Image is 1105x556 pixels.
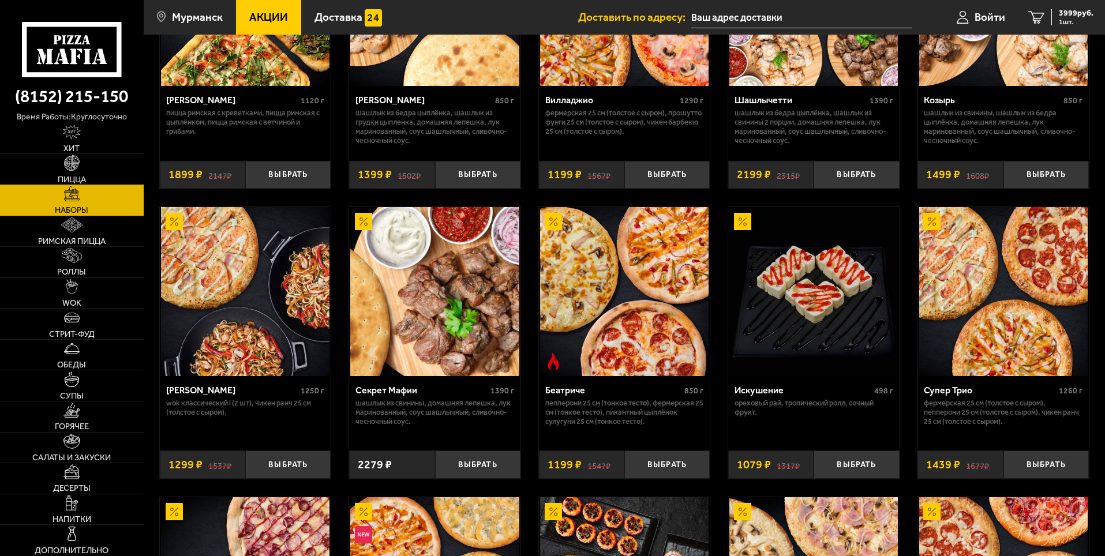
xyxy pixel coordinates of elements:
span: Супы [60,392,84,400]
a: АкционныйСекрет Мафии [349,207,520,375]
img: Секрет Мафии [350,207,519,375]
div: Супер Трио [924,385,1056,396]
img: Острое блюдо [545,353,562,370]
span: 1290 г [680,96,703,106]
a: АкционныйВилла Капри [160,207,331,375]
span: Стрит-фуд [49,330,95,338]
button: Выбрать [1003,450,1089,479]
span: Салаты и закуски [32,453,111,461]
span: 1499 ₽ [926,169,960,181]
span: Доставить по адресу: [578,12,691,22]
img: Акционный [166,503,183,520]
span: Роллы [57,268,86,276]
span: 498 г [874,386,893,396]
span: 2279 ₽ [358,459,392,471]
span: 1299 ₽ [168,459,203,471]
img: Акционный [923,213,941,230]
s: 2147 ₽ [208,169,231,181]
img: Акционный [355,503,372,520]
p: шашлык из свинины, домашняя лепешка, лук маринованный, соус шашлычный, сливочно-чесночный соус. [355,399,514,426]
span: 1199 ₽ [548,459,582,471]
span: 1399 ₽ [358,169,392,181]
span: 1079 ₽ [737,459,771,471]
button: Выбрать [624,450,710,479]
a: АкционныйОстрое блюдоБеатриче [539,207,710,375]
span: WOK [62,299,81,307]
span: Римская пицца [38,237,106,245]
span: 1260 г [1059,386,1082,396]
s: 1677 ₽ [966,459,989,471]
s: 2315 ₽ [777,169,800,181]
span: 1899 ₽ [168,169,203,181]
img: Акционный [734,213,751,230]
button: Выбрать [624,161,710,189]
input: Ваш адрес доставки [691,7,912,28]
p: Фермерская 25 см (толстое с сыром), Пепперони 25 см (толстое с сыром), Чикен Ранч 25 см (толстое ... [924,399,1082,426]
p: Пицца Римская с креветками, Пицца Римская с цыплёнком, Пицца Римская с ветчиной и грибами. [166,108,325,136]
button: Выбрать [435,161,520,189]
div: [PERSON_NAME] [355,95,492,106]
span: Мурманск [172,12,223,22]
a: АкционныйСупер Трио [917,207,1089,375]
p: Пепперони 25 см (тонкое тесто), Фермерская 25 см (тонкое тесто), Пикантный цыплёнок сулугуни 25 с... [545,399,704,426]
span: 1250 г [301,386,324,396]
span: 850 г [495,96,514,106]
span: 1 шт. [1059,18,1093,25]
span: Обеды [57,360,86,369]
button: Выбрать [245,161,331,189]
span: 2199 ₽ [737,169,771,181]
img: Акционный [355,213,372,230]
span: Дополнительно [35,546,108,554]
div: Козырь [924,95,1061,106]
button: Выбрать [814,450,899,479]
p: Wok классический L (2 шт), Чикен Ранч 25 см (толстое с сыром). [166,399,325,417]
button: Выбрать [435,450,520,479]
img: Акционный [545,503,562,520]
span: 3999 руб. [1059,9,1093,17]
s: 1537 ₽ [208,459,231,471]
img: Вилла Капри [161,207,329,375]
div: Беатриче [545,385,682,396]
span: Пицца [58,175,86,183]
p: Ореховый рай, Тропический ролл, Сочный фрукт. [735,399,893,417]
span: 1120 г [301,96,324,106]
span: 1439 ₽ [926,459,960,471]
img: Акционный [545,213,562,230]
p: шашлык из бедра цыплёнка, шашлык из свинины 2 порции, домашняя лепешка, лук маринованный, соус ша... [735,108,893,145]
div: Искушение [735,385,871,396]
button: Выбрать [814,161,899,189]
span: 850 г [684,386,703,396]
s: 1317 ₽ [777,459,800,471]
div: [PERSON_NAME] [166,385,298,396]
button: Выбрать [245,450,331,479]
span: Акции [249,12,288,22]
span: 850 г [1063,96,1082,106]
span: 1199 ₽ [548,169,582,181]
p: шашлык из свинины, шашлык из бедра цыплёнка, домашняя лепешка, лук маринованный, соус шашлычный, ... [924,108,1082,145]
p: шашлык из бедра цыплёнка, шашлык из грудки цыпленка, домашняя лепешка, лук маринованный, соус шаш... [355,108,514,145]
div: Секрет Мафии [355,385,488,396]
div: Вилладжио [545,95,677,106]
p: Фермерская 25 см (толстое с сыром), Прошутто Фунги 25 см (толстое с сыром), Чикен Барбекю 25 см (... [545,108,704,136]
s: 1547 ₽ [587,459,610,471]
div: [PERSON_NAME] [166,95,298,106]
s: 1608 ₽ [966,169,989,181]
span: 1390 г [870,96,893,106]
s: 1502 ₽ [398,169,421,181]
a: АкционныйИскушение [728,207,900,375]
span: Десерты [53,484,91,492]
span: 1390 г [490,386,514,396]
span: Напитки [53,515,91,523]
button: Выбрать [1003,161,1089,189]
div: Шашлычетти [735,95,867,106]
img: Акционный [734,503,751,520]
s: 1567 ₽ [587,169,610,181]
img: Беатриче [540,207,709,375]
img: Акционный [923,503,941,520]
img: Акционный [166,213,183,230]
span: Войти [975,12,1005,22]
img: Искушение [729,207,898,375]
span: Доставка [314,12,362,22]
span: Горячее [55,422,89,430]
img: Супер Трио [919,207,1088,375]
